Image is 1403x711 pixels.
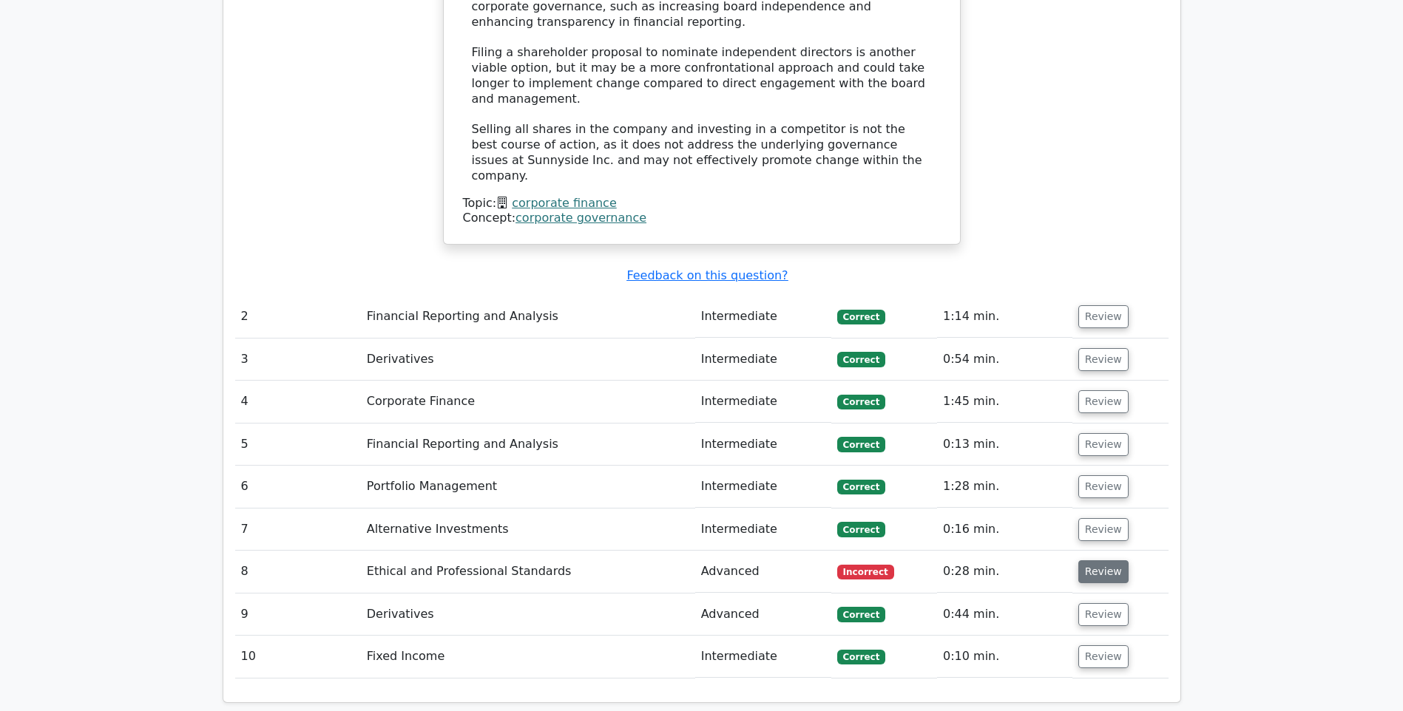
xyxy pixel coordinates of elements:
[1078,645,1129,668] button: Review
[512,196,617,210] a: corporate finance
[1078,433,1129,456] button: Review
[361,339,695,381] td: Derivatives
[361,508,695,551] td: Alternative Investments
[626,268,788,282] a: Feedback on this question?
[937,381,1072,423] td: 1:45 min.
[463,196,941,211] div: Topic:
[361,296,695,338] td: Financial Reporting and Analysis
[695,508,831,551] td: Intermediate
[1078,475,1129,498] button: Review
[235,466,361,508] td: 6
[937,636,1072,678] td: 0:10 min.
[837,522,885,537] span: Correct
[361,551,695,593] td: Ethical and Professional Standards
[937,551,1072,593] td: 0:28 min.
[937,339,1072,381] td: 0:54 min.
[235,296,361,338] td: 2
[235,339,361,381] td: 3
[837,565,894,579] span: Incorrect
[937,423,1072,466] td: 0:13 min.
[937,466,1072,508] td: 1:28 min.
[235,636,361,678] td: 10
[235,423,361,466] td: 5
[1078,348,1129,371] button: Review
[837,437,885,452] span: Correct
[837,650,885,664] span: Correct
[361,381,695,423] td: Corporate Finance
[1078,603,1129,626] button: Review
[463,211,941,226] div: Concept:
[1078,390,1129,413] button: Review
[837,310,885,324] span: Correct
[1078,560,1129,583] button: Review
[695,296,831,338] td: Intermediate
[695,466,831,508] td: Intermediate
[837,480,885,494] span: Correct
[937,508,1072,551] td: 0:16 min.
[515,211,646,225] a: corporate governance
[837,395,885,409] span: Correct
[837,607,885,622] span: Correct
[937,593,1072,636] td: 0:44 min.
[937,296,1072,338] td: 1:14 min.
[235,593,361,636] td: 9
[361,593,695,636] td: Derivatives
[695,593,831,636] td: Advanced
[695,423,831,466] td: Intermediate
[361,636,695,678] td: Fixed Income
[235,551,361,593] td: 8
[695,551,831,593] td: Advanced
[361,466,695,508] td: Portfolio Management
[361,423,695,466] td: Financial Reporting and Analysis
[1078,305,1129,328] button: Review
[837,352,885,367] span: Correct
[695,381,831,423] td: Intermediate
[695,636,831,678] td: Intermediate
[1078,518,1129,541] button: Review
[235,381,361,423] td: 4
[235,508,361,551] td: 7
[695,339,831,381] td: Intermediate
